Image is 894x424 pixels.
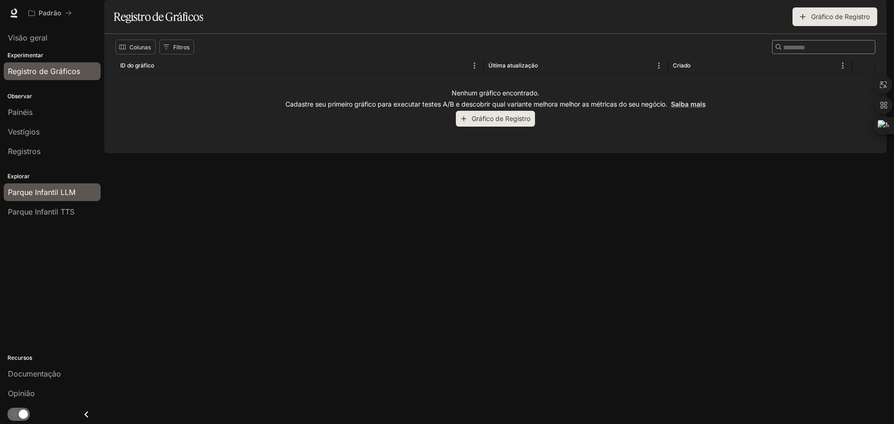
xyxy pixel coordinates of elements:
font: Colunas [129,44,151,51]
font: Filtros [173,44,190,51]
button: Selecionar colunas [115,40,156,54]
button: Menu [652,59,666,73]
a: Saiba mais [671,100,706,108]
font: Última atualização [488,62,538,69]
font: Gráfico de Registro [472,114,530,122]
font: ID do gráfico [120,62,154,69]
button: Menu [836,59,850,73]
button: Organizar [539,59,553,73]
button: Organizar [155,59,169,73]
font: Gráfico de Registro [811,13,870,20]
button: Gráfico de Registro [456,111,535,126]
button: Gráfico de Registro [792,7,877,26]
button: Mostrar filtros [159,40,194,54]
button: Todos os espaços de trabalho [24,4,76,22]
font: Criado [673,62,691,69]
font: Registro de Gráficos [114,10,203,24]
font: Padrão [39,9,61,17]
button: Menu [467,59,481,73]
div: Procurar [772,40,875,54]
font: Cadastre seu primeiro gráfico para executar testes A/B e descobrir qual variante melhora melhor a... [285,100,667,108]
button: Organizar [691,59,705,73]
font: Nenhum gráfico encontrado. [452,89,539,97]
